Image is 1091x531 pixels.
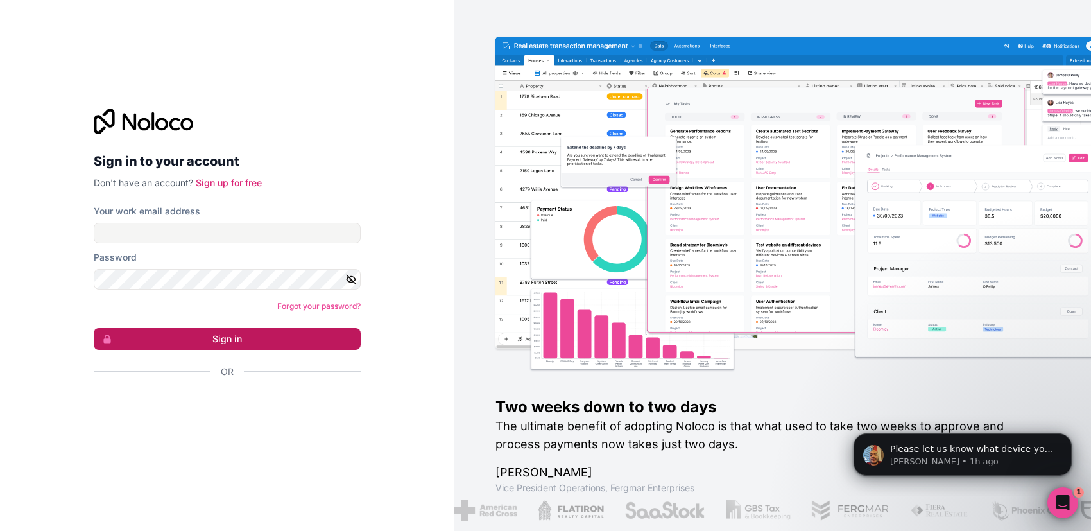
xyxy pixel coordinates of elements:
iframe: Intercom notifications message [834,406,1091,496]
h2: Sign in to your account [94,150,361,173]
img: /assets/american-red-cross-BAupjrZR.png [454,500,517,521]
label: Your work email address [94,205,200,218]
img: /assets/fiera-fwj2N5v4.png [910,500,970,521]
a: Sign up for free [196,177,262,188]
a: Forgot your password? [277,301,361,311]
img: /assets/gbstax-C-GtDUiK.png [726,500,791,521]
input: Password [94,269,361,290]
iframe: Sign in with Google Button [87,392,357,421]
iframe: Intercom live chat [1047,487,1078,518]
h1: [PERSON_NAME] [495,464,1050,482]
img: /assets/phoenix-BREaitsQ.png [990,500,1060,521]
h1: Two weeks down to two days [495,397,1050,417]
h2: The ultimate benefit of adopting Noloco is that what used to take two weeks to approve and proces... [495,417,1050,453]
button: Sign in [94,328,361,350]
input: Email address [94,223,361,243]
img: /assets/saastock-C6Zbiodz.png [624,500,705,521]
label: Password [94,251,137,264]
h1: Vice President Operations , Fergmar Enterprises [495,482,1050,494]
span: Don't have an account? [94,177,193,188]
span: Or [221,365,234,378]
img: /assets/flatiron-C8eUkumj.png [538,500,605,521]
span: 1 [1074,487,1084,498]
img: /assets/fergmar-CudnrXN5.png [811,500,889,521]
